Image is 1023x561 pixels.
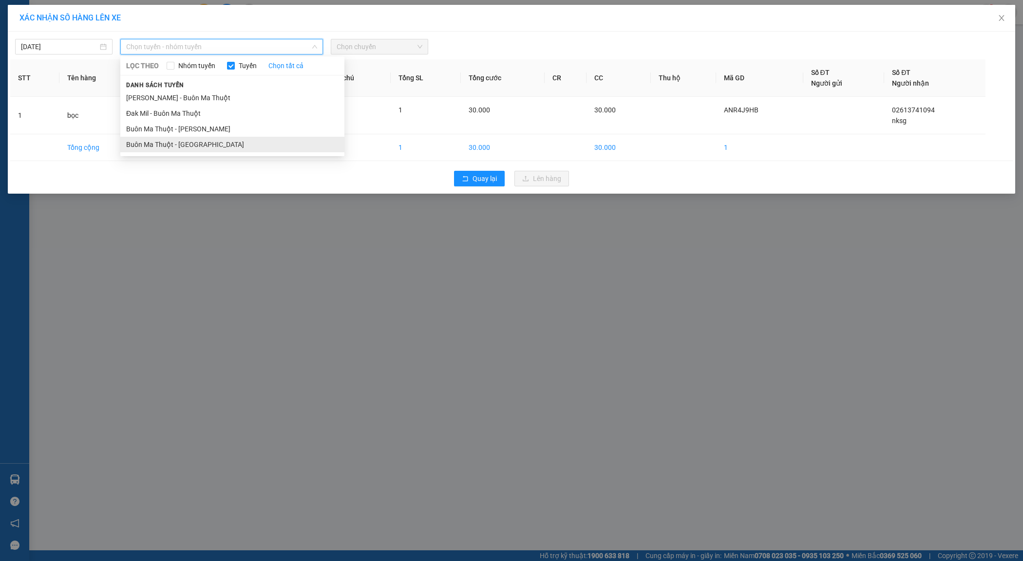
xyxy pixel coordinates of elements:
li: Đak Mil - Buôn Ma Thuột [120,106,344,121]
td: 30.000 [461,134,545,161]
td: 30.000 [587,134,651,161]
span: Chọn tuyến - nhóm tuyến [126,39,317,54]
td: 1 [391,134,461,161]
th: Tổng SL [391,59,461,97]
td: 1 [10,97,59,134]
span: Số ĐT [892,69,910,76]
span: Chọn chuyến [337,39,422,54]
th: CC [587,59,651,97]
th: Tên hàng [59,59,142,97]
button: rollbackQuay lại [454,171,505,186]
span: Số ĐT [811,69,830,76]
span: LỌC THEO [126,60,159,71]
th: Thu hộ [651,59,716,97]
span: Nhóm tuyến [174,60,219,71]
th: CR [545,59,587,97]
span: 02613741094 [892,106,935,114]
span: 30.000 [469,106,490,114]
span: 30.000 [594,106,616,114]
span: rollback [462,175,469,183]
td: bọc [59,97,142,134]
span: ANR4J9HB [724,106,758,114]
li: Buôn Ma Thuột - [GEOGRAPHIC_DATA] [120,137,344,152]
span: Tuyến [235,60,261,71]
th: Tổng cước [461,59,545,97]
span: Người gửi [811,79,842,87]
span: 1 [398,106,402,114]
th: STT [10,59,59,97]
span: Quay lại [473,173,497,184]
th: Mã GD [716,59,803,97]
button: Close [988,5,1015,32]
button: uploadLên hàng [514,171,569,186]
a: Chọn tất cả [268,60,303,71]
input: 13/10/2025 [21,41,98,52]
li: Buôn Ma Thuột - [PERSON_NAME] [120,121,344,137]
span: Người nhận [892,79,929,87]
span: nksg [892,117,907,125]
span: down [312,44,318,50]
td: 1 [716,134,803,161]
span: close [998,14,1005,22]
span: Danh sách tuyến [120,81,190,90]
li: [PERSON_NAME] - Buôn Ma Thuột [120,90,344,106]
td: Tổng cộng [59,134,142,161]
span: XÁC NHẬN SỐ HÀNG LÊN XE [19,13,121,22]
th: Ghi chú [323,59,391,97]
